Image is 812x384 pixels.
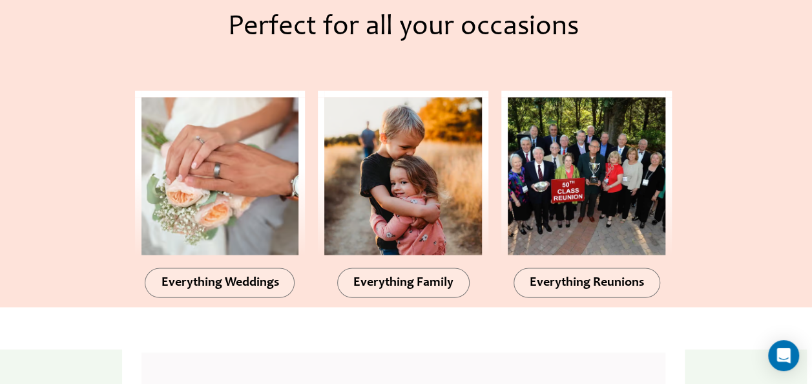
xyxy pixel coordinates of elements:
[337,268,470,298] a: Everything Family
[508,98,665,255] img: LiveShare Reunion - Square | Live Photo Slideshow for Events | Create Free Events Album for Any O...
[514,268,660,298] a: Everything Reunions
[129,10,679,46] h2: Perfect for all your occasions
[324,98,482,255] img: LiveShare Family - Square | Live Photo Slideshow for Events | Create Free Events Album for Any Oc...
[353,277,453,290] span: Everything Family
[141,98,299,255] img: home_all_occation_wedding | Live Photo Slideshow for Events | Create Free Events Album for Any Oc...
[530,277,644,290] span: Everything Reunions
[768,340,799,371] div: Open Intercom Messenger
[145,268,295,298] a: Everything Weddings
[161,277,278,290] span: Everything Weddings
